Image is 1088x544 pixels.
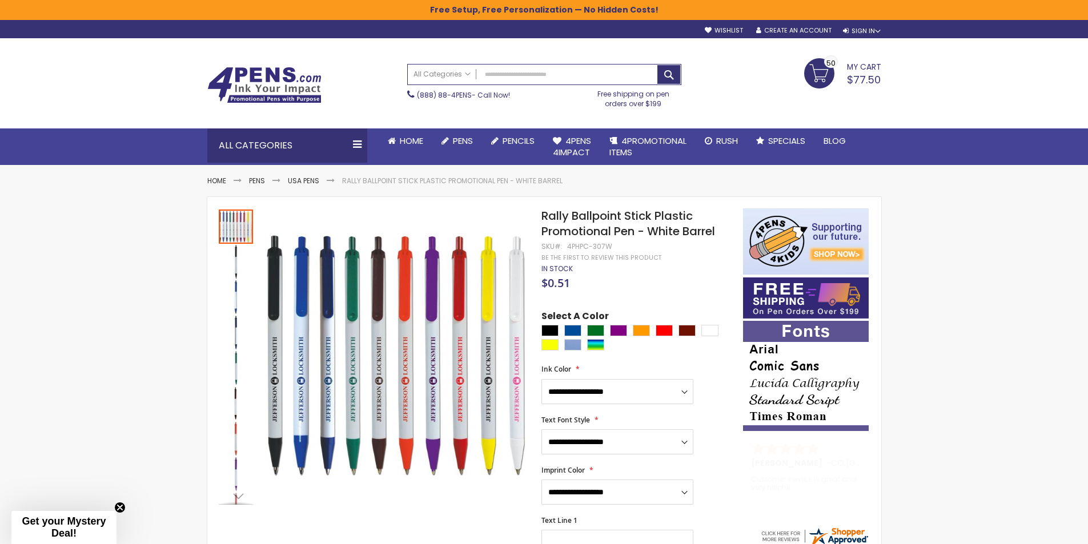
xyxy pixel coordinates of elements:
div: All Categories [207,128,367,163]
div: Rally Ballpoint Stick Plastic Promotional Pen - White Barrel [219,385,254,421]
button: Close teaser [114,502,126,513]
a: 4Pens4impact [544,128,600,166]
div: Purple [610,325,627,336]
span: - Call Now! [417,90,510,100]
span: $77.50 [847,72,881,87]
div: Rally Ballpoint Stick Plastic Promotional Pen - White Barrel [219,208,254,244]
img: Rally Ballpoint Stick Plastic Promotional Pen - White Barrel [219,422,253,456]
div: Black [541,325,559,336]
strong: SKU [541,241,563,251]
span: - , [826,457,930,469]
img: 4Pens Custom Pens and Promotional Products [207,67,322,103]
img: Rally Ballpoint Stick Plastic Promotional Pen - White Barrel [219,280,253,315]
img: 4pens 4 kids [743,208,869,275]
img: Rally Ballpoint Stick Plastic Promotional Pen - White Barrel [219,457,253,491]
span: 4Pens 4impact [553,135,591,158]
a: Home [379,128,432,154]
span: Text Line 1 [541,515,577,525]
div: Customer service is great and very helpful [751,476,862,500]
div: Rally Ballpoint Stick Plastic Promotional Pen - White Barrel [219,350,254,385]
span: Imprint Color [541,465,585,475]
img: font-personalization-examples [743,321,869,431]
span: $0.51 [541,275,570,291]
div: Rally Ballpoint Stick Plastic Promotional Pen - White Barrel [219,421,254,456]
div: Rally Ballpoint Stick Plastic Promotional Pen - White Barrel [219,279,254,315]
a: USA Pens [288,176,319,186]
div: Assorted [587,339,604,350]
a: $77.50 50 [804,58,881,87]
a: Pens [249,176,265,186]
a: Rush [696,128,747,154]
div: Pacific Blue [564,339,581,350]
img: Free shipping on orders over $199 [743,277,869,319]
div: 4PHPC-307W [567,242,612,251]
span: All Categories [413,70,471,79]
span: Rush [716,135,738,147]
div: Availability [541,264,573,273]
div: Free shipping on pen orders over $199 [585,85,681,108]
div: Maroon [679,325,696,336]
div: Sign In [843,27,881,35]
span: [GEOGRAPHIC_DATA] [846,457,930,469]
span: Blog [824,135,846,147]
a: Pencils [482,128,544,154]
img: Rally Ballpoint Stick Plastic Promotional Pen - White Barrel [219,351,253,385]
a: 4PROMOTIONALITEMS [600,128,696,166]
span: Ink Color [541,364,571,374]
span: CO [831,457,844,469]
span: Select A Color [541,310,609,325]
a: All Categories [408,65,476,83]
div: Yellow [541,339,559,350]
span: Pencils [503,135,535,147]
span: 4PROMOTIONAL ITEMS [609,135,686,158]
span: Pens [453,135,473,147]
span: In stock [541,264,573,273]
div: Rally Ballpoint Stick Plastic Promotional Pen - White Barrel [219,315,254,350]
span: 50 [826,58,836,68]
div: Orange [633,325,650,336]
div: Red [656,325,673,336]
span: Rally Ballpoint Stick Plastic Promotional Pen - White Barrel [541,208,715,239]
div: Next [219,487,253,505]
a: Blog [814,128,855,154]
a: Home [207,176,226,186]
div: White [701,325,718,336]
img: Rally Ballpoint Stick Plastic Promotional Pen - White Barrel [219,386,253,421]
div: Green [587,325,604,336]
span: Get your Mystery Deal! [22,515,106,539]
a: Be the first to review this product [541,253,661,262]
a: Specials [747,128,814,154]
div: Get your Mystery Deal!Close teaser [11,511,117,544]
a: (888) 88-4PENS [417,90,472,100]
div: Rally Ballpoint Stick Plastic Promotional Pen - White Barrel [219,244,254,279]
div: Rally Ballpoint Stick Plastic Promotional Pen - White Barrel [219,456,254,491]
a: Wishlist [705,26,743,35]
span: Text Font Style [541,415,590,425]
img: Rally Ballpoint Stick Plastic Promotional Pen - White Barrel [219,316,253,350]
span: Specials [768,135,805,147]
a: Pens [432,128,482,154]
li: Rally Ballpoint Stick Plastic Promotional Pen - White Barrel [342,176,563,186]
img: Rally Ballpoint Stick Plastic Promotional Pen - White Barrel [266,225,527,486]
span: [PERSON_NAME] [751,457,826,469]
a: Create an Account [756,26,832,35]
img: Rally Ballpoint Stick Plastic Promotional Pen - White Barrel [219,245,253,279]
div: Dark Blue [564,325,581,336]
span: Home [400,135,423,147]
